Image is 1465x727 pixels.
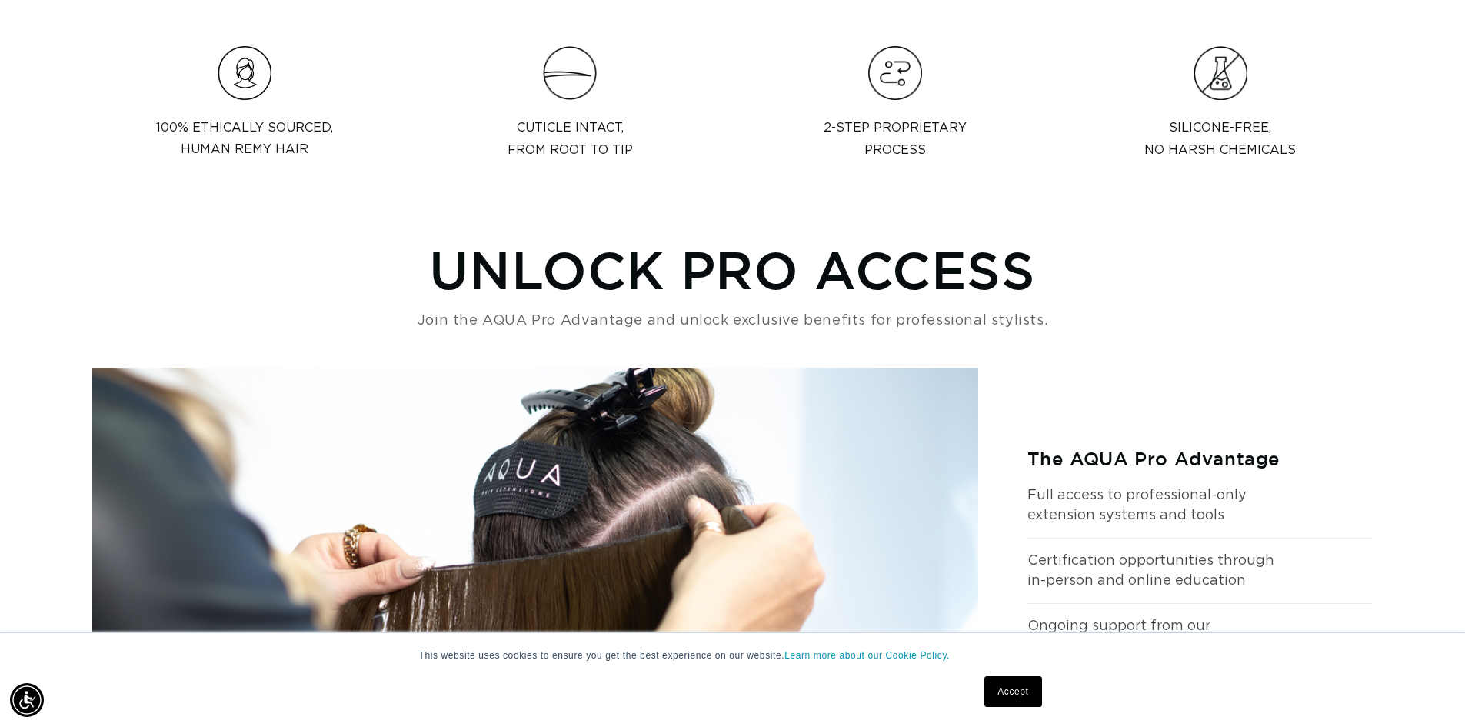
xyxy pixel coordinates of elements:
[824,117,967,162] p: 2-step proprietary process
[984,676,1041,707] a: Accept
[418,311,1047,331] p: Join the AQUA Pro Advantage and unlock exclusive benefits for professional stylists.
[1144,117,1296,162] p: Silicone-Free, No Harsh Chemicals
[508,117,633,162] p: Cuticle intact, from root to tip
[1388,653,1465,727] iframe: Chat Widget
[1027,446,1373,470] h2: The AQUA Pro Advantage
[1027,551,1373,591] p: Certification opportunities through in-person and online education
[784,650,950,661] a: Learn more about our Cookie Policy.
[543,46,597,100] img: Clip_path_group_11631e23-4577-42dd-b462-36179a27abaf.png
[419,649,1047,662] p: This website uses cookies to ensure you get the best experience on our website.
[1027,616,1373,656] p: Ongoing support from our in-house stylist success team
[1194,46,1247,100] img: Group.png
[218,46,271,100] img: Hair_Icon_a70f8c6f-f1c4-41e1-8dbd-f323a2e654e6.png
[1027,485,1373,525] p: Full access to professional-only extension systems and tools
[868,46,922,100] img: Hair_Icon_e13bf847-e4cc-4568-9d64-78eb6e132bb2.png
[429,266,1035,274] h2: UNLOCK PRO ACCESS
[10,683,44,717] div: Accessibility Menu
[156,117,333,162] p: 100% Ethically sourced, Human Remy Hair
